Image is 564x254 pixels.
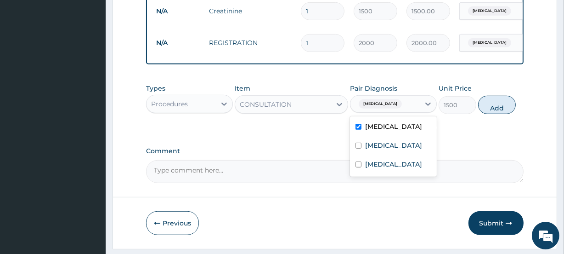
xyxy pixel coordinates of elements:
label: [MEDICAL_DATA] [365,122,422,131]
textarea: Type your message and hit 'Enter' [5,162,175,194]
td: N/A [152,3,204,20]
label: Item [235,84,250,93]
span: [MEDICAL_DATA] [468,38,511,47]
label: [MEDICAL_DATA] [365,141,422,150]
button: Submit [468,211,524,235]
div: Procedures [151,99,188,109]
label: Unit Price [439,84,472,93]
div: Minimize live chat window [151,5,173,27]
label: Types [146,85,165,92]
td: Creatinine [204,2,296,20]
td: N/A [152,35,204,52]
img: d_794563401_company_1708531726252_794563401 [17,46,37,69]
span: [MEDICAL_DATA] [359,99,402,109]
div: Chat with us now [48,52,154,63]
div: CONSULTATION [240,100,292,109]
td: REGISTRATION [204,34,296,52]
span: We're online! [53,71,127,164]
button: Previous [146,211,199,235]
button: Add [478,96,516,114]
label: Pair Diagnosis [350,84,397,93]
label: [MEDICAL_DATA] [365,160,422,169]
span: [MEDICAL_DATA] [468,6,511,16]
label: Comment [146,147,523,155]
